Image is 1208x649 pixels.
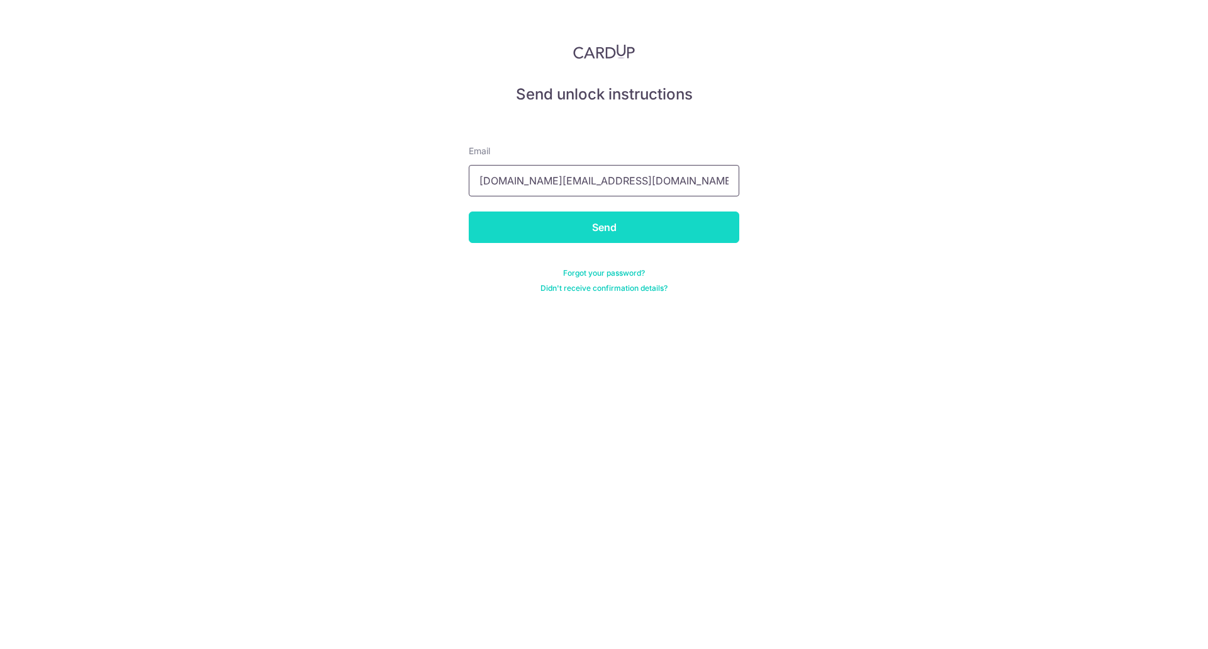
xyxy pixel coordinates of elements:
[469,165,739,196] input: Enter your Email
[573,44,635,59] img: CardUp Logo
[469,212,739,243] input: Send
[540,283,668,293] a: Didn't receive confirmation details?
[563,268,645,278] a: Forgot your password?
[469,84,739,104] h5: Send unlock instructions
[469,145,490,156] span: translation missing: en.devise.label.Email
